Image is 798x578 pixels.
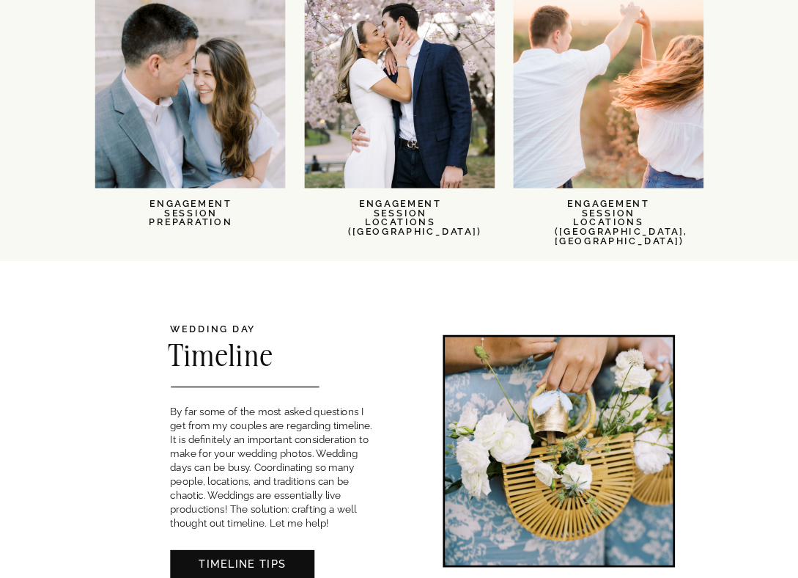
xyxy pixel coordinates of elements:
[170,405,377,523] p: By far some of the most asked questions I get from my couples are regarding timeline. It is defin...
[555,199,662,238] a: ENGAGEMENT SESSION LOCATIONS ([GEOGRAPHIC_DATA], [GEOGRAPHIC_DATA])
[168,340,340,376] h2: Timeline
[138,199,244,238] a: ENGAGEMENT SESSION PREPARATION
[182,557,303,571] a: TIMELINE TIPS
[348,199,453,238] a: ENGAGEMENT SESSION LOCATIONS([GEOGRAPHIC_DATA])
[170,325,339,337] h2: WEDDING DAY
[348,199,453,238] nav: ENGAGEMENT SESSION LOCATIONS ([GEOGRAPHIC_DATA])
